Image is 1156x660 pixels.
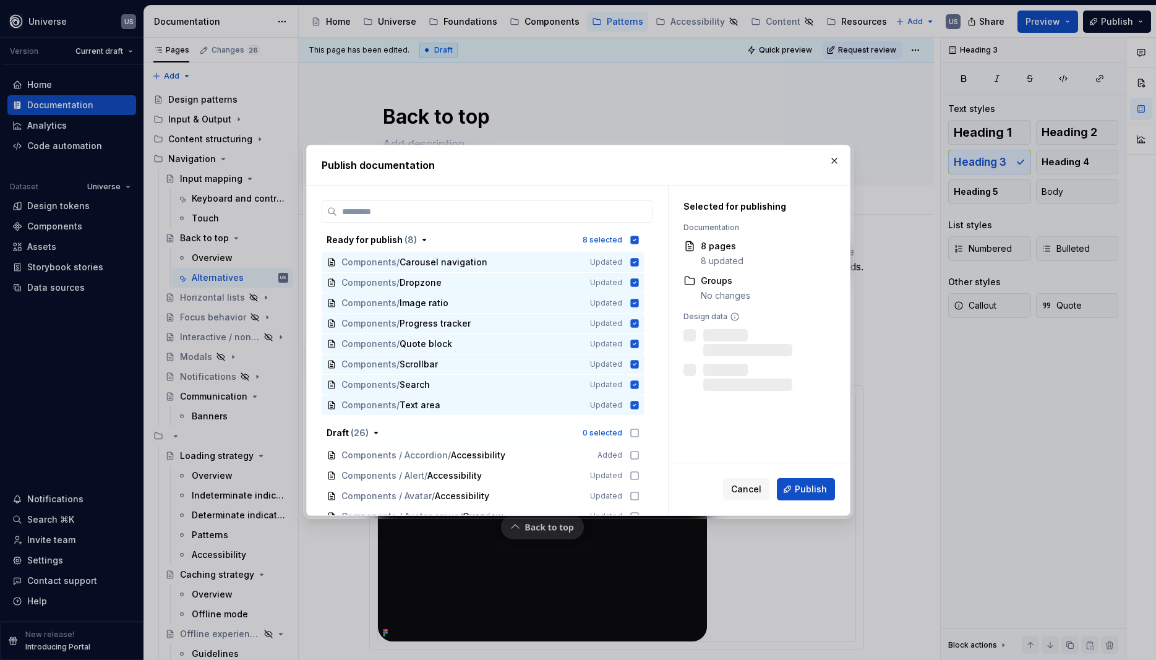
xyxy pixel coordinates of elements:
[400,317,471,330] span: Progress tracker
[322,158,835,173] h2: Publish documentation
[400,256,487,268] span: Carousel navigation
[327,234,417,246] div: Ready for publish
[448,449,451,461] span: /
[341,490,432,502] span: Components / Avatar
[432,490,435,502] span: /
[341,358,396,371] span: Components
[400,399,440,411] span: Text area
[590,471,622,481] span: Updated
[583,235,622,245] div: 8 selected
[590,400,622,410] span: Updated
[427,469,482,482] span: Accessibility
[701,289,750,302] div: No changes
[597,450,622,460] span: Added
[351,427,369,438] span: ( 26 )
[341,338,396,350] span: Components
[723,478,769,500] button: Cancel
[795,483,827,495] span: Publish
[460,510,463,523] span: /
[777,478,835,500] button: Publish
[341,379,396,391] span: Components
[683,312,829,322] div: Design data
[590,319,622,328] span: Updated
[590,491,622,501] span: Updated
[731,483,761,495] span: Cancel
[341,256,396,268] span: Components
[701,240,743,252] div: 8 pages
[590,380,622,390] span: Updated
[396,358,400,371] span: /
[341,510,460,523] span: Components / Avatar group
[341,317,396,330] span: Components
[435,490,489,502] span: Accessibility
[400,358,438,371] span: Scrollbar
[701,275,750,287] div: Groups
[341,449,448,461] span: Components / Accordion
[590,298,622,308] span: Updated
[396,317,400,330] span: /
[322,423,644,443] button: Draft (26)0 selected
[400,379,430,391] span: Search
[590,278,622,288] span: Updated
[396,379,400,391] span: /
[400,276,442,289] span: Dropzone
[400,297,448,309] span: Image ratio
[396,276,400,289] span: /
[590,512,622,521] span: Updated
[327,427,369,439] div: Draft
[701,255,743,267] div: 8 updated
[396,297,400,309] span: /
[683,223,829,233] div: Documentation
[396,338,400,350] span: /
[583,428,622,438] div: 0 selected
[341,276,396,289] span: Components
[424,469,427,482] span: /
[405,234,417,245] span: ( 8 )
[590,257,622,267] span: Updated
[590,359,622,369] span: Updated
[590,339,622,349] span: Updated
[322,230,644,250] button: Ready for publish (8)8 selected
[341,399,396,411] span: Components
[451,449,505,461] span: Accessibility
[396,256,400,268] span: /
[683,200,829,213] div: Selected for publishing
[396,399,400,411] span: /
[400,338,452,350] span: Quote block
[341,469,424,482] span: Components / Alert
[341,297,396,309] span: Components
[463,510,503,523] span: Overview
